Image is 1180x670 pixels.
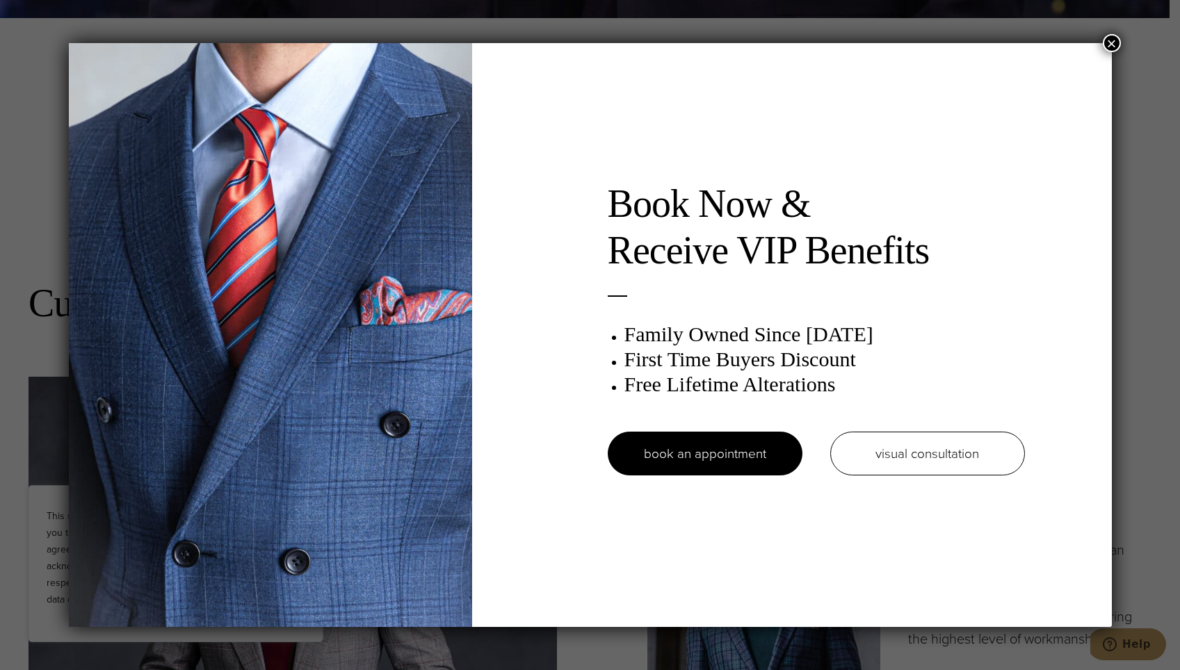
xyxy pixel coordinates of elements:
[608,432,802,475] a: book an appointment
[830,432,1025,475] a: visual consultation
[624,347,1025,372] h3: First Time Buyers Discount
[608,181,1025,274] h2: Book Now & Receive VIP Benefits
[32,10,60,22] span: Help
[1103,34,1121,52] button: Close
[624,372,1025,397] h3: Free Lifetime Alterations
[624,322,1025,347] h3: Family Owned Since [DATE]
